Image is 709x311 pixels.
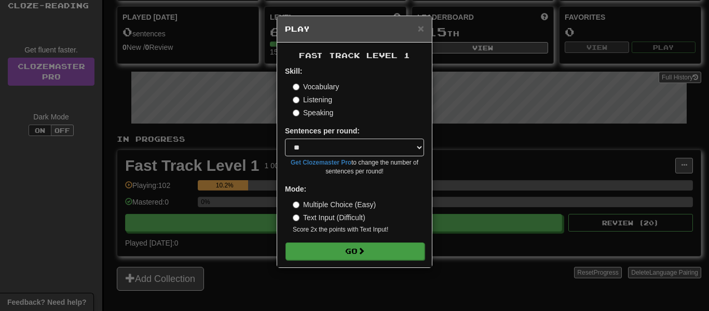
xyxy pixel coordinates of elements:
label: Text Input (Difficult) [293,212,365,223]
a: Get Clozemaster Pro [291,159,351,166]
strong: Skill: [285,67,302,75]
label: Sentences per round: [285,126,360,136]
label: Multiple Choice (Easy) [293,199,376,210]
label: Vocabulary [293,82,339,92]
strong: Mode: [285,185,306,193]
input: Listening [293,97,299,103]
label: Speaking [293,107,333,118]
input: Vocabulary [293,84,299,90]
input: Speaking [293,110,299,116]
input: Text Input (Difficult) [293,214,299,221]
input: Multiple Choice (Easy) [293,201,299,208]
span: × [418,22,424,34]
small: to change the number of sentences per round! [285,158,424,176]
button: Close [418,23,424,34]
button: Go [285,242,425,260]
small: Score 2x the points with Text Input ! [293,225,424,234]
span: Fast Track Level 1 [299,51,410,60]
h5: Play [285,24,424,34]
label: Listening [293,94,332,105]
